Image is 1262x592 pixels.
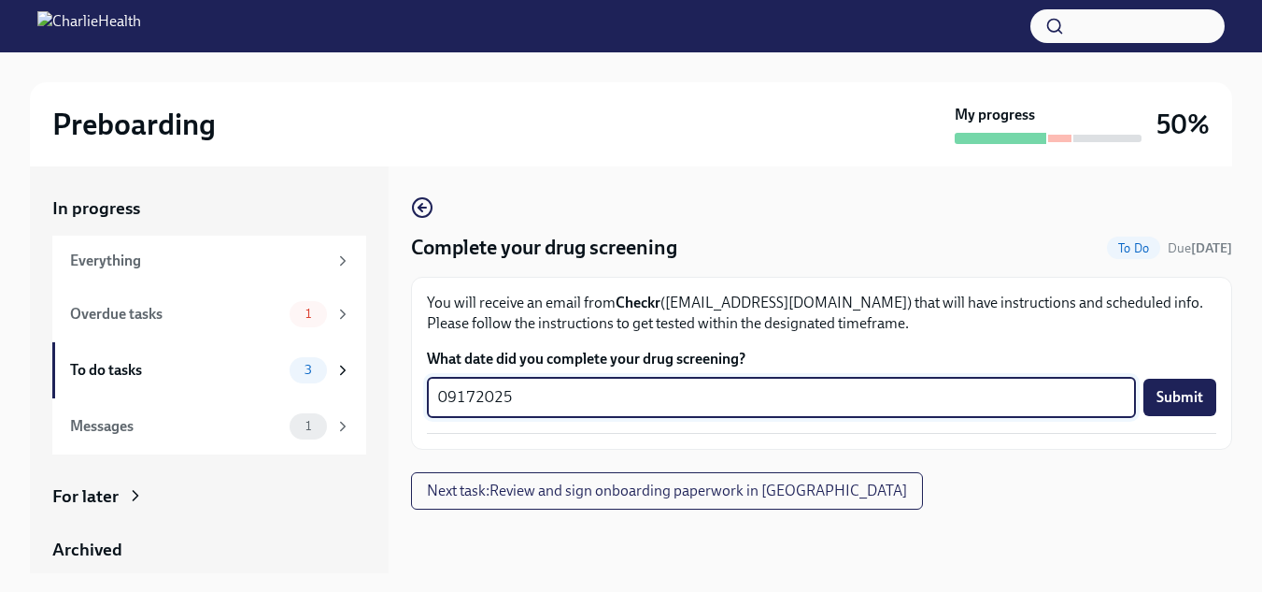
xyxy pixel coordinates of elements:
div: To do tasks [70,360,282,381]
a: For later [52,484,366,509]
div: Messages [70,416,282,437]
a: Everything [52,236,366,286]
strong: My progress [955,105,1035,125]
span: 3 [293,363,323,377]
div: Everything [70,251,327,271]
span: Next task : Review and sign onboarding paperwork in [GEOGRAPHIC_DATA] [427,482,907,500]
div: For later [52,484,119,509]
button: Submit [1143,379,1216,416]
span: Due [1168,240,1232,256]
span: September 18th, 2025 09:00 [1168,239,1232,257]
strong: Checkr [616,294,660,311]
p: You will receive an email from ([EMAIL_ADDRESS][DOMAIN_NAME]) that will have instructions and sch... [427,293,1216,334]
label: What date did you complete your drug screening? [427,349,1216,369]
strong: [DATE] [1191,240,1232,256]
textarea: 09172025 [438,386,1125,409]
a: To do tasks3 [52,342,366,398]
a: In progress [52,196,366,221]
a: Messages1 [52,398,366,455]
span: To Do [1107,241,1160,255]
button: Next task:Review and sign onboarding paperwork in [GEOGRAPHIC_DATA] [411,472,923,510]
span: 1 [294,419,322,433]
img: CharlieHealth [37,11,141,41]
span: Submit [1156,388,1203,407]
span: 1 [294,307,322,321]
a: Overdue tasks1 [52,286,366,342]
a: Archived [52,538,366,562]
h2: Preboarding [52,106,216,143]
h4: Complete your drug screening [411,234,677,262]
h3: 50% [1156,108,1210,141]
div: Overdue tasks [70,304,282,325]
